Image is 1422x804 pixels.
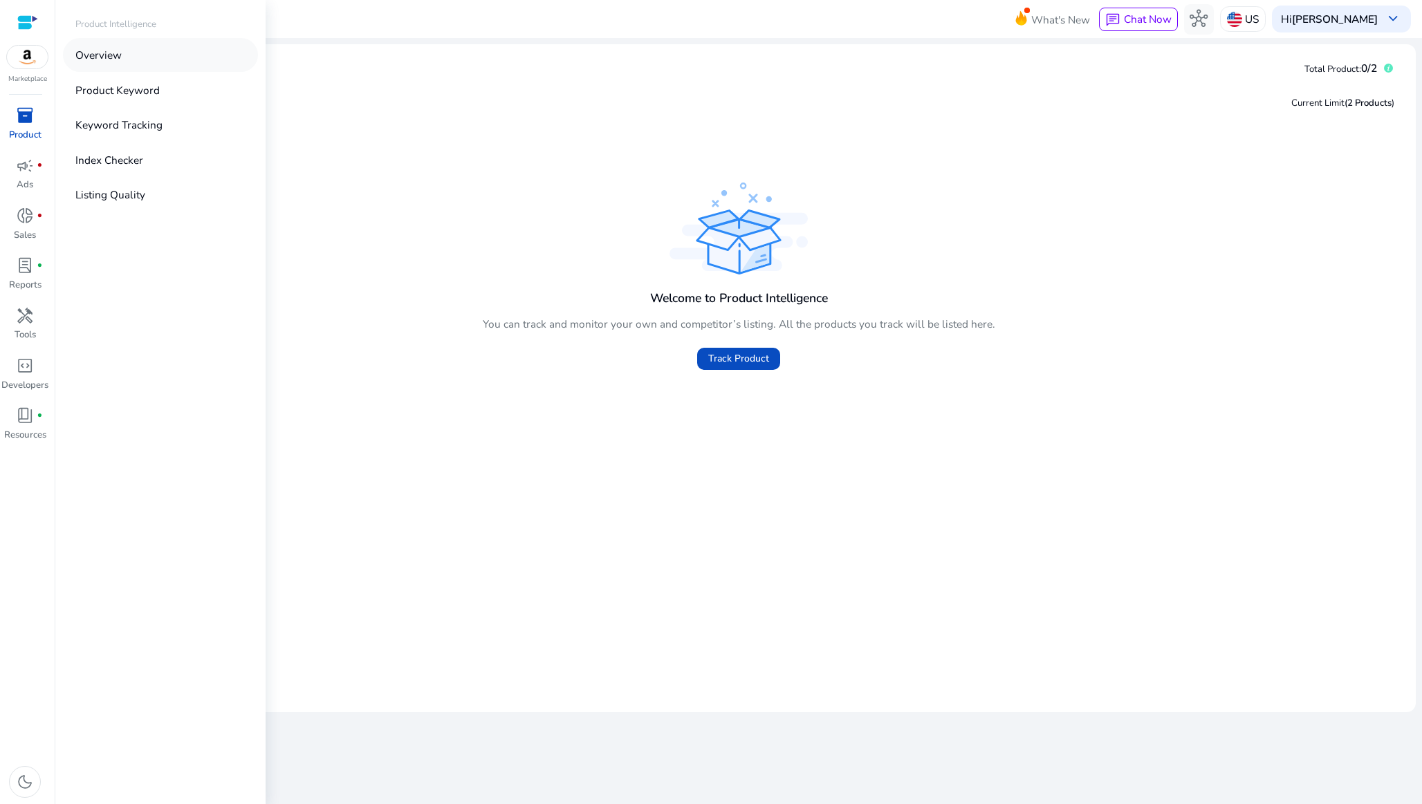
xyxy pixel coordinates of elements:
span: handyman [16,307,34,325]
p: You can track and monitor your own and competitor’s listing. All the products you track will be l... [483,316,995,332]
span: code_blocks [16,357,34,375]
p: Overview [75,47,122,63]
span: fiber_manual_record [37,162,43,169]
span: campaign [16,157,34,175]
img: amazon.svg [7,46,48,68]
span: fiber_manual_record [37,263,43,269]
span: What's New [1031,8,1090,32]
span: lab_profile [16,256,34,274]
span: chat [1105,12,1120,28]
span: dark_mode [16,773,34,791]
p: Marketplace [8,74,47,84]
p: Product Intelligence [75,18,156,32]
p: US [1245,7,1259,31]
p: Reports [9,279,41,292]
span: (2 Products [1345,97,1392,109]
span: inventory_2 [16,106,34,124]
span: 0/2 [1361,61,1377,75]
div: Current Limit ) [1291,97,1394,111]
h4: Welcome to Product Intelligence [650,291,828,306]
p: Hi [1281,14,1378,24]
p: Tools [15,328,36,342]
p: Ads [17,178,33,192]
p: Index Checker [75,152,143,168]
p: Product [9,129,41,142]
span: hub [1190,10,1208,28]
span: donut_small [16,207,34,225]
span: Total Product: [1304,63,1361,75]
p: Keyword Tracking [75,117,163,133]
p: Product Keyword [75,82,160,98]
span: Track Product [708,351,769,366]
span: fiber_manual_record [37,413,43,419]
p: Resources [4,429,46,442]
img: track_product.svg [670,183,808,274]
p: Developers [1,379,48,393]
span: book_4 [16,406,34,424]
b: [PERSON_NAME] [1292,12,1378,26]
span: fiber_manual_record [37,213,43,219]
span: keyboard_arrow_down [1384,10,1402,28]
p: Listing Quality [75,187,145,203]
span: Chat Now [1124,12,1172,26]
button: chatChat Now [1099,8,1177,31]
img: us.svg [1227,12,1242,27]
p: Sales [14,229,36,243]
button: hub [1184,4,1215,35]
